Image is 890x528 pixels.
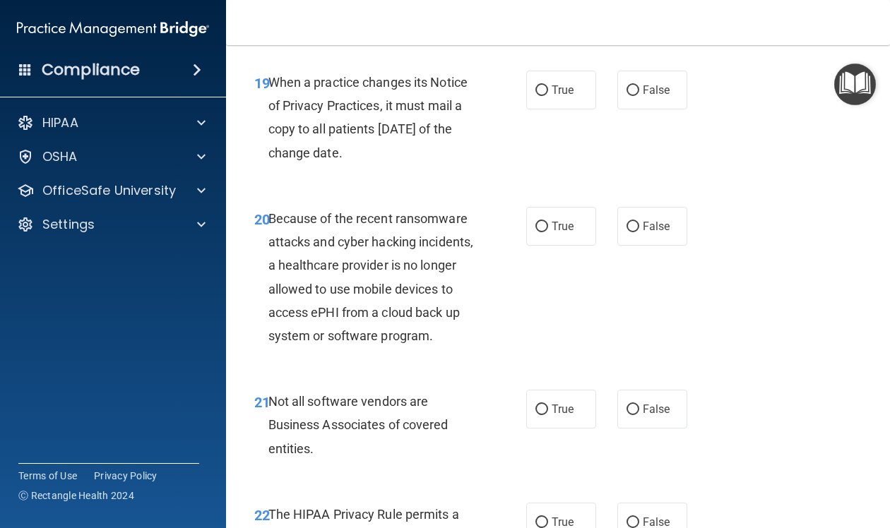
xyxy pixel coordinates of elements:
a: OfficeSafe University [17,182,206,199]
span: 20 [254,211,270,228]
p: Settings [42,216,95,233]
a: Settings [17,216,206,233]
button: Open Resource Center [834,64,876,105]
p: OSHA [42,148,78,165]
input: True [535,517,548,528]
span: When a practice changes its Notice of Privacy Practices, it must mail a copy to all patients [DAT... [268,75,468,160]
span: False [643,402,670,416]
input: True [535,85,548,96]
span: True [552,83,574,97]
a: OSHA [17,148,206,165]
a: HIPAA [17,114,206,131]
a: Privacy Policy [94,469,158,483]
input: False [627,517,639,528]
span: 22 [254,507,270,524]
span: False [643,220,670,233]
input: True [535,222,548,232]
p: HIPAA [42,114,78,131]
img: PMB logo [17,15,209,43]
span: False [643,83,670,97]
span: Because of the recent ransomware attacks and cyber hacking incidents, a healthcare provider is no... [268,211,474,343]
a: Terms of Use [18,469,77,483]
h4: Compliance [42,60,140,80]
span: 21 [254,394,270,411]
span: Not all software vendors are Business Associates of covered entities. [268,394,449,455]
input: True [535,404,548,415]
input: False [627,222,639,232]
span: Ⓒ Rectangle Health 2024 [18,488,134,503]
p: OfficeSafe University [42,182,176,199]
input: False [627,85,639,96]
input: False [627,404,639,415]
span: 19 [254,75,270,92]
span: True [552,220,574,233]
span: True [552,402,574,416]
